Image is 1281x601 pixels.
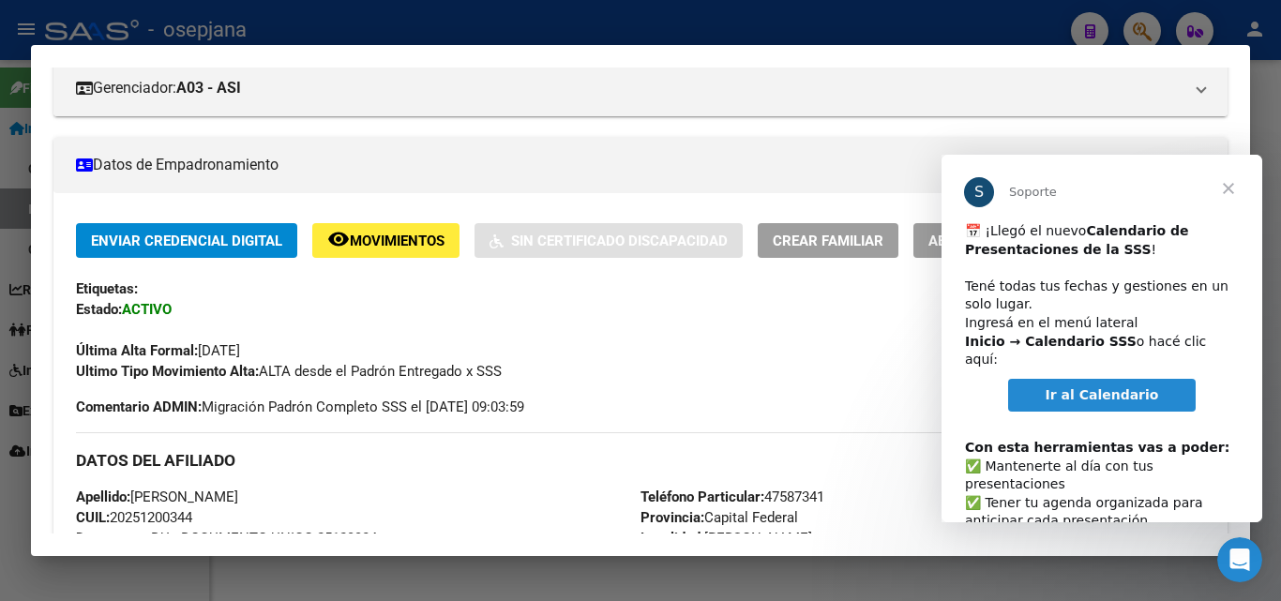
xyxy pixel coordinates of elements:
strong: Apellido: [76,488,130,505]
iframe: Intercom live chat [1217,537,1262,582]
strong: Etiquetas: [76,280,138,297]
mat-expansion-panel-header: Gerenciador:A03 - ASI [53,60,1228,116]
button: Enviar Credencial Digital [76,223,297,258]
strong: A03 - ASI [176,77,241,99]
span: DU - DOCUMENTO UNICO 25120034 [76,530,377,547]
span: Enviar Credencial Digital [91,233,282,249]
span: 47587341 [640,488,824,505]
strong: Localidad: [640,530,704,547]
strong: Teléfono Particular: [640,488,764,505]
span: Migración Padrón Completo SSS el [DATE] 09:03:59 [76,397,524,417]
strong: Ultimo Tipo Movimiento Alta: [76,363,259,380]
mat-panel-title: Datos de Empadronamiento [76,154,1183,176]
span: [PERSON_NAME] [76,488,238,505]
iframe: Intercom live chat mensaje [942,155,1262,522]
strong: CUIL: [76,509,110,526]
span: Crear Familiar [773,233,883,249]
span: [PERSON_NAME] [640,530,812,547]
strong: Comentario ADMIN: [76,398,202,415]
strong: Estado: [76,301,122,318]
div: ​✅ Mantenerte al día con tus presentaciones ✅ Tener tu agenda organizada para anticipar cada pres... [23,265,297,504]
button: ABM Rápido [913,223,1029,258]
span: [DATE] [76,342,240,359]
span: Capital Federal [640,509,798,526]
button: Sin Certificado Discapacidad [475,223,743,258]
h3: DATOS DEL AFILIADO [76,450,1205,471]
mat-icon: remove_red_eye [327,228,350,250]
b: Con esta herramientas vas a poder: [23,285,288,300]
span: 20251200344 [76,509,192,526]
span: Movimientos [350,233,445,249]
span: Sin Certificado Discapacidad [511,233,728,249]
button: Movimientos [312,223,460,258]
button: Crear Familiar [758,223,898,258]
mat-expansion-panel-header: Datos de Empadronamiento [53,137,1228,193]
strong: ACTIVO [122,301,172,318]
mat-panel-title: Gerenciador: [76,77,1183,99]
span: ALTA desde el Padrón Entregado x SSS [76,363,502,380]
strong: Documento: [76,530,151,547]
span: ABM Rápido [928,233,1014,249]
strong: Provincia: [640,509,704,526]
strong: Última Alta Formal: [76,342,198,359]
